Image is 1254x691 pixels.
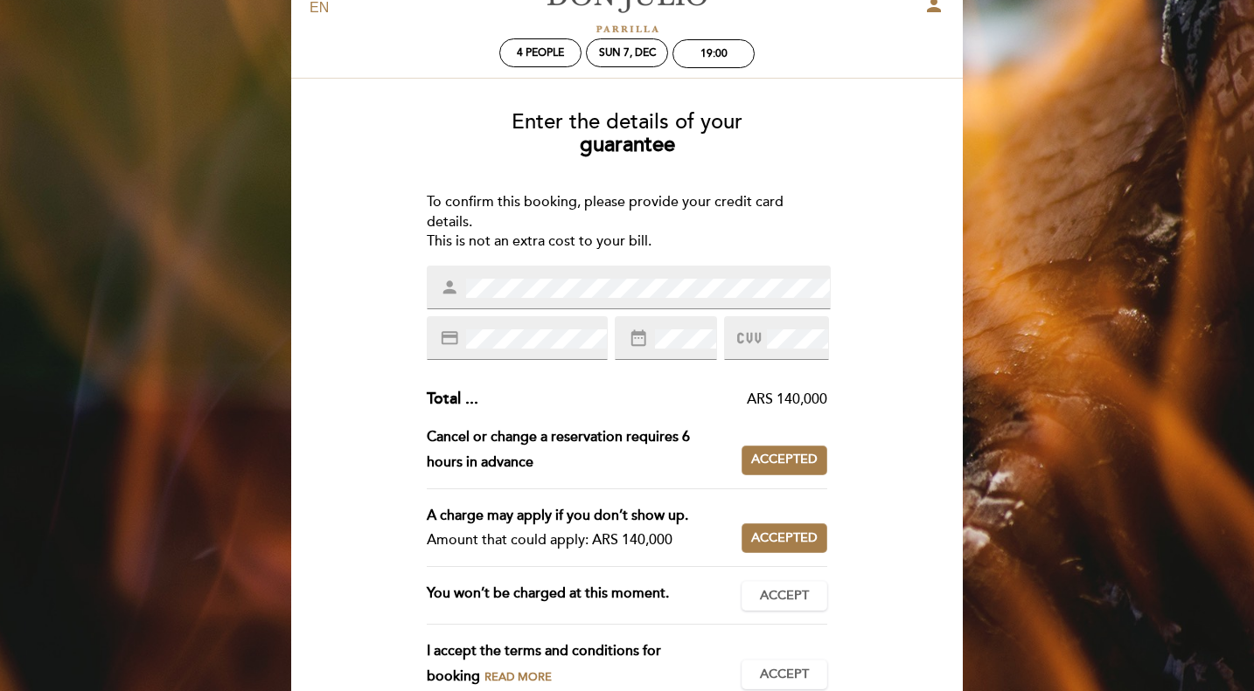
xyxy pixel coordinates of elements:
[427,528,728,553] div: Amount that could apply: ARS 140,000
[427,389,478,408] span: Total ...
[478,390,828,410] div: ARS 140,000
[760,587,809,605] span: Accept
[742,523,827,553] button: Accepted
[427,192,828,252] div: To confirm this booking, please provide your credit card details. This is not an extra cost to yo...
[427,639,742,689] div: I accept the terms and conditions for booking
[751,451,818,469] span: Accepted
[440,278,459,297] i: person
[427,425,742,475] div: Cancel or change a reservation requires 6 hours in advance
[427,581,742,611] div: You won’t be charged at this moment.
[440,328,459,348] i: credit_card
[484,670,552,684] span: Read more
[427,503,728,529] div: A charge may apply if you don’t show up.
[580,132,675,157] b: guarantee
[742,446,827,475] button: Accepted
[599,46,656,59] div: Sun 7, Dec
[700,47,728,60] div: 19:00
[517,46,564,59] span: 4 people
[760,666,809,684] span: Accept
[751,529,818,548] span: Accepted
[512,109,742,135] span: Enter the details of your
[629,328,648,348] i: date_range
[742,581,827,611] button: Accept
[742,660,827,689] button: Accept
